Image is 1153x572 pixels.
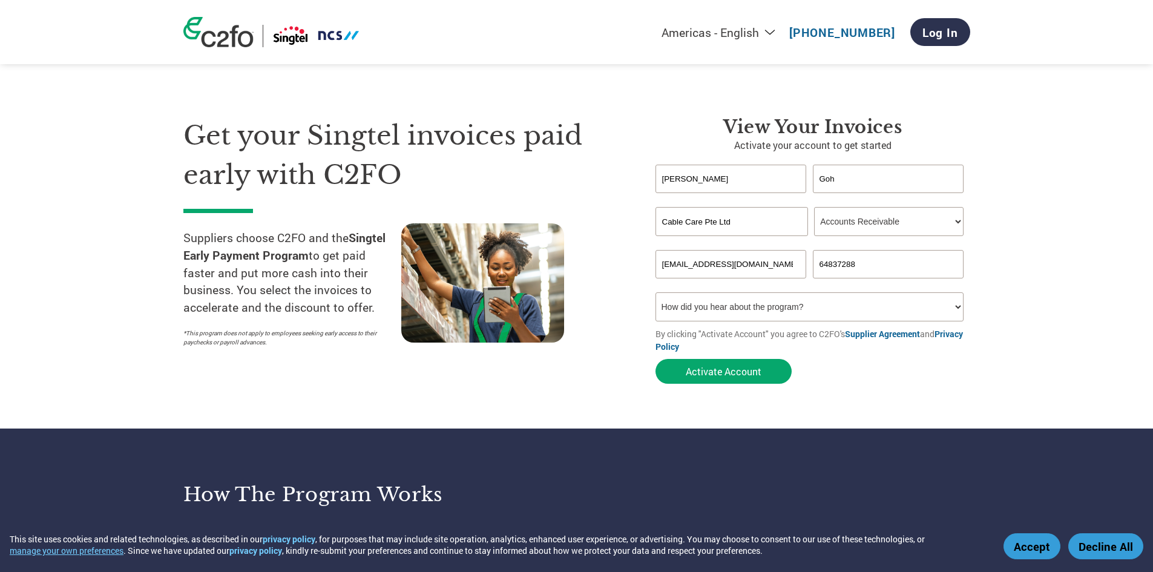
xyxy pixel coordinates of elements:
[263,533,315,545] a: privacy policy
[813,250,964,278] input: Phone*
[10,545,123,556] button: manage your own preferences
[789,25,895,40] a: [PHONE_NUMBER]
[910,18,970,46] a: Log In
[183,482,562,507] h3: How the program works
[229,545,282,556] a: privacy policy
[814,207,964,236] select: Title/Role
[655,237,964,245] div: Invalid company name or company name is too long
[272,25,360,47] img: Singtel
[655,138,970,153] p: Activate your account to get started
[10,533,986,556] div: This site uses cookies and related technologies, as described in our , for purposes that may incl...
[845,328,920,340] a: Supplier Agreement
[655,194,807,202] div: Invalid first name or first name is too long
[813,280,964,288] div: Inavlid Phone Number
[183,229,401,317] p: Suppliers choose C2FO and the to get paid faster and put more cash into their business. You selec...
[655,207,808,236] input: Your company name*
[655,359,792,384] button: Activate Account
[655,328,963,352] a: Privacy Policy
[183,329,389,347] p: *This program does not apply to employees seeking early access to their paychecks or payroll adva...
[1004,533,1060,559] button: Accept
[183,116,619,194] h1: Get your Singtel invoices paid early with C2FO
[183,230,386,263] strong: Singtel Early Payment Program
[655,250,807,278] input: Invalid Email format
[655,116,970,138] h3: View Your Invoices
[813,165,964,193] input: Last Name*
[655,327,970,353] p: By clicking "Activate Account" you agree to C2FO's and
[183,17,254,47] img: c2fo logo
[655,280,807,288] div: Inavlid Email Address
[401,223,564,343] img: supply chain worker
[813,194,964,202] div: Invalid last name or last name is too long
[1068,533,1143,559] button: Decline All
[655,165,807,193] input: First Name*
